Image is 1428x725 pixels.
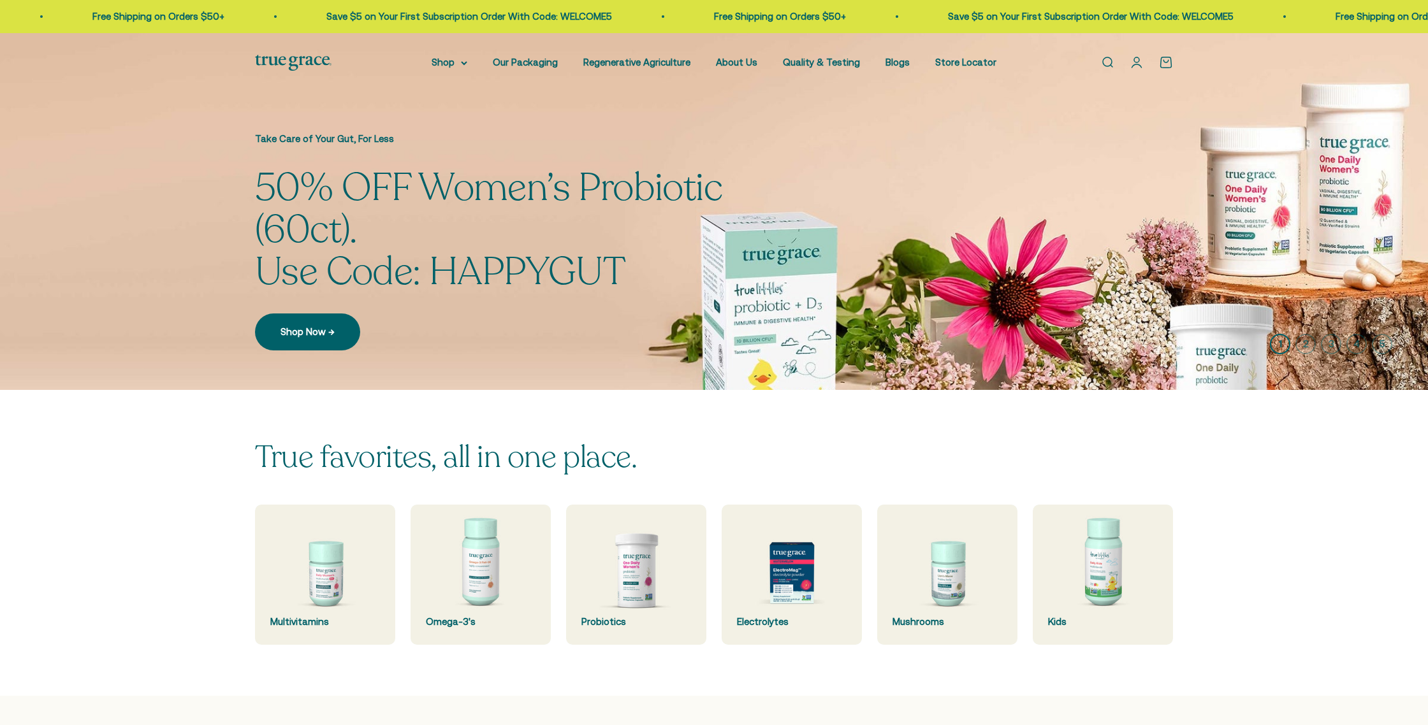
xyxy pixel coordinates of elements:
[716,57,757,68] a: About Us
[1295,334,1316,354] button: 2
[1033,505,1173,645] a: Kids
[892,614,1002,629] div: Mushrooms
[1270,334,1290,354] button: 1
[566,505,706,645] a: Probiotics
[885,57,910,68] a: Blogs
[877,505,1017,645] a: Mushrooms
[722,505,862,645] a: Electrolytes
[1321,334,1341,354] button: 3
[1048,614,1158,629] div: Kids
[255,436,637,478] split-lines: True favorites, all in one place.
[411,505,551,645] a: Omega-3's
[255,204,816,298] split-lines: 50% OFF Women’s Probiotic (60ct). Use Code: HAPPYGUT
[89,11,221,22] a: Free Shipping on Orders $50+
[255,313,360,350] a: Shop Now →
[1372,334,1392,354] button: 5
[255,505,395,645] a: Multivitamins
[255,131,816,147] p: Take Care of Your Gut, For Less
[710,11,842,22] a: Free Shipping on Orders $50+
[783,57,860,68] a: Quality & Testing
[935,57,996,68] a: Store Locator
[583,57,690,68] a: Regenerative Agriculture
[1346,334,1367,354] button: 4
[432,55,467,70] summary: Shop
[581,614,691,629] div: Probiotics
[323,9,608,24] p: Save $5 on Your First Subscription Order With Code: WELCOME5
[944,9,1230,24] p: Save $5 on Your First Subscription Order With Code: WELCOME5
[270,614,380,629] div: Multivitamins
[737,614,847,629] div: Electrolytes
[426,614,535,629] div: Omega-3's
[493,57,558,68] a: Our Packaging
